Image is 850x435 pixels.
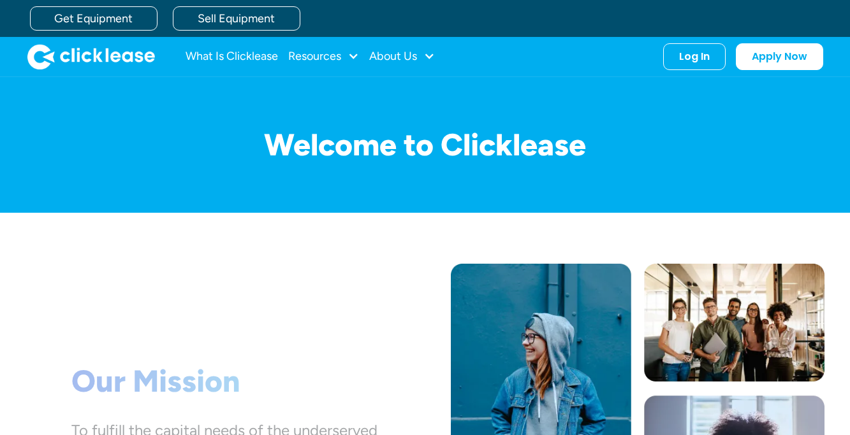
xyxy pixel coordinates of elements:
a: Apply Now [736,43,823,70]
h1: Our Mission [71,363,377,400]
img: Clicklease logo [27,44,155,69]
div: Log In [679,50,710,63]
a: Sell Equipment [173,6,300,31]
a: What Is Clicklease [186,44,278,69]
a: Get Equipment [30,6,158,31]
h1: Welcome to Clicklease [26,128,824,162]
